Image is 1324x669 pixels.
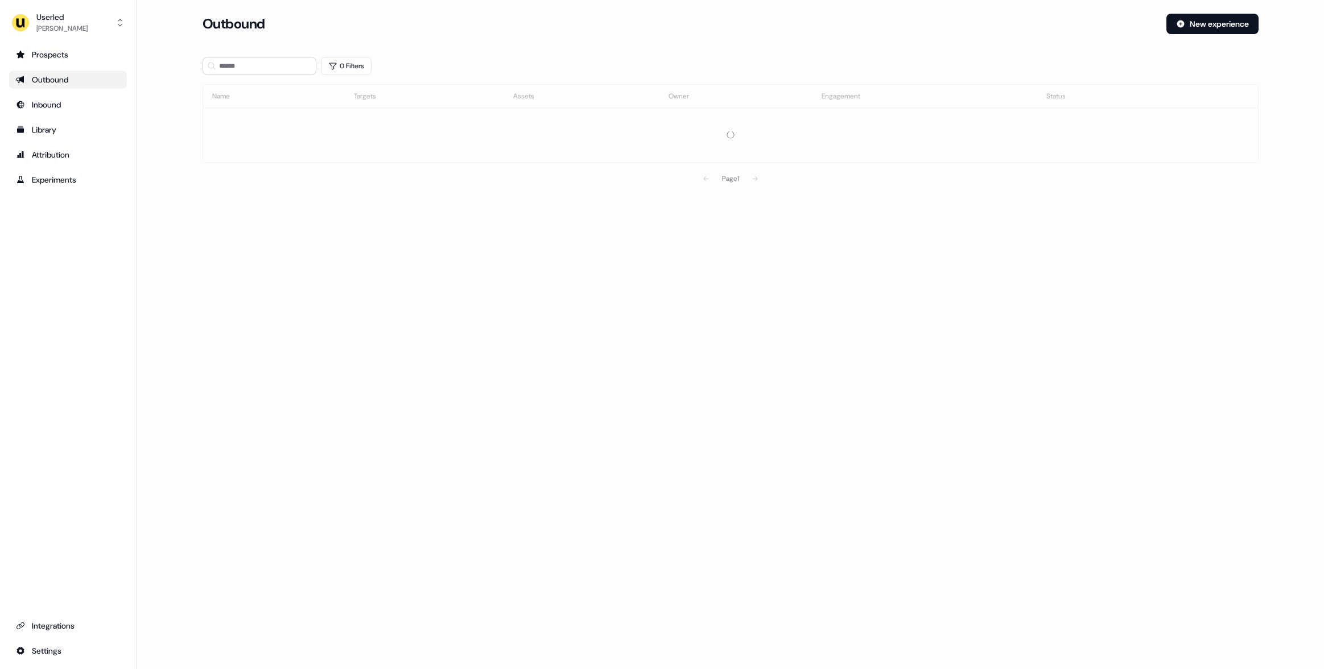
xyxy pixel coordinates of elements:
[9,9,127,36] button: Userled[PERSON_NAME]
[9,642,127,660] a: Go to integrations
[36,11,88,23] div: Userled
[321,57,372,75] button: 0 Filters
[16,74,120,85] div: Outbound
[16,124,120,135] div: Library
[16,149,120,160] div: Attribution
[9,121,127,139] a: Go to templates
[9,96,127,114] a: Go to Inbound
[9,46,127,64] a: Go to prospects
[1166,14,1259,34] button: New experience
[9,146,127,164] a: Go to attribution
[203,15,265,32] h3: Outbound
[16,174,120,185] div: Experiments
[36,23,88,34] div: [PERSON_NAME]
[9,617,127,635] a: Go to integrations
[16,620,120,631] div: Integrations
[9,71,127,89] a: Go to outbound experience
[9,171,127,189] a: Go to experiments
[16,49,120,60] div: Prospects
[16,645,120,656] div: Settings
[16,99,120,110] div: Inbound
